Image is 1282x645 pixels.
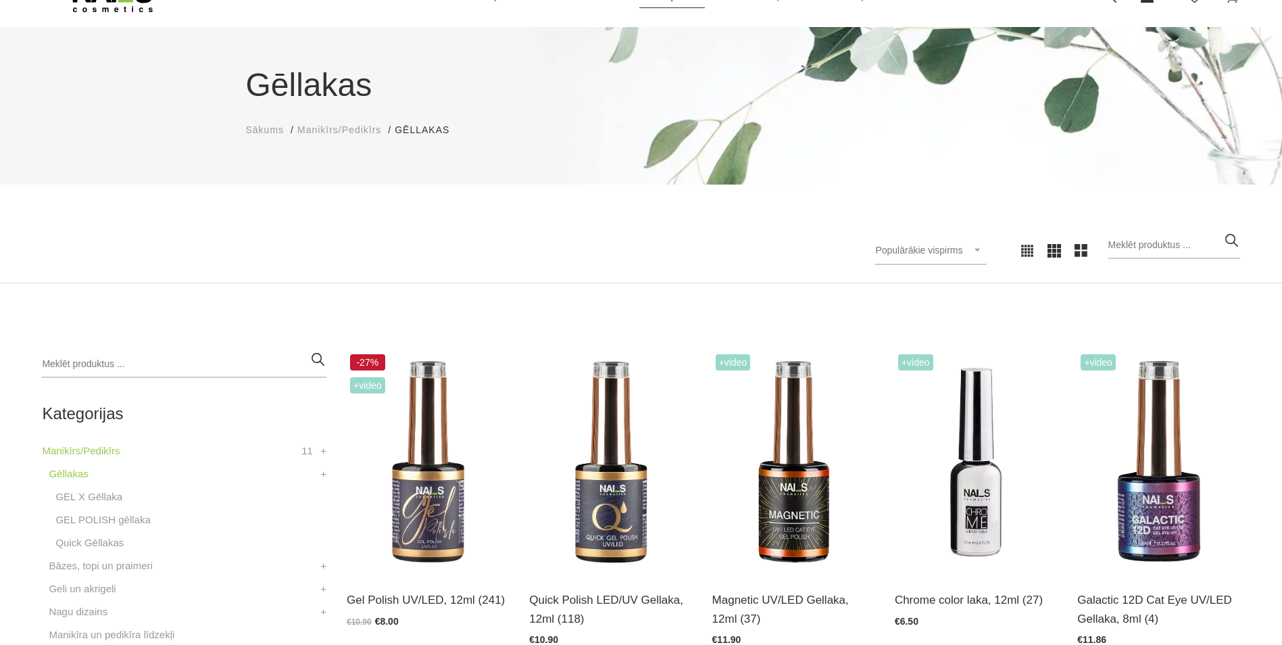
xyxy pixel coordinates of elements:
[1108,232,1240,259] input: Meklēt produktus ...
[395,123,463,137] li: Gēllakas
[712,351,874,574] img: Ilgnoturīga gellaka, kas sastāv no metāla mikrodaļiņām, kuras īpaša magnēta ietekmē var pārvērst ...
[320,443,326,459] a: +
[716,354,751,371] span: +Video
[55,489,122,505] a: GEL X Gēllaka
[1081,354,1116,371] span: +Video
[875,245,962,256] span: Populārākie vispirms
[49,627,174,643] a: Manikīra un pedikīra līdzekļi
[712,591,874,627] a: Magnetic UV/LED Gellaka, 12ml (37)
[375,616,399,627] span: €8.00
[320,604,326,620] a: +
[42,351,326,378] input: Meklēt produktus ...
[529,591,691,627] a: Quick Polish LED/UV Gellaka, 12ml (118)
[246,123,285,137] a: Sākums
[895,591,1057,609] a: Chrome color laka, 12ml (27)
[320,558,326,574] a: +
[1077,591,1239,627] a: Galactic 12D Cat Eye UV/LED Gellaka, 8ml (4)
[898,354,933,371] span: +Video
[42,405,326,423] h2: Kategorijas
[529,634,558,645] span: €10.90
[347,617,372,627] span: €10.90
[49,558,152,574] a: Bāzes, topi un praimeri
[246,124,285,135] span: Sākums
[895,351,1057,574] img: Paredzēta hromēta jeb spoguļspīduma efekta veidošanai uz pilnas naga plātnes vai atsevišķiem diza...
[347,591,509,609] a: Gel Polish UV/LED, 12ml (241)
[55,535,124,551] a: Quick Gēllakas
[49,466,88,482] a: Gēllakas
[320,466,326,482] a: +
[347,351,509,574] img: Ilgnoturīga, intensīvi pigmentēta gellaka. Viegli klājas, lieliski žūst, nesaraujas, neatkāpjas n...
[1077,634,1106,645] span: €11.86
[55,512,150,528] a: GEL POLISH gēllaka
[712,634,741,645] span: €11.90
[301,443,313,459] span: 11
[320,581,326,597] a: +
[42,443,120,459] a: Manikīrs/Pedikīrs
[49,581,116,597] a: Geli un akrigeli
[297,123,381,137] a: Manikīrs/Pedikīrs
[529,351,691,574] img: Ātri, ērti un vienkārši!Intensīvi pigmentēta gellaka, kas perfekti klājas arī vienā slānī, tādā v...
[1077,351,1239,574] img: Daudzdimensionāla magnētiskā gellaka, kas satur smalkas, atstarojošas hroma daļiņas. Ar īpaša mag...
[895,616,918,627] span: €6.50
[246,61,1037,110] h1: Gēllakas
[350,354,385,371] span: -27%
[297,124,381,135] span: Manikīrs/Pedikīrs
[49,604,107,620] a: Nagu dizains
[350,377,385,393] span: +Video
